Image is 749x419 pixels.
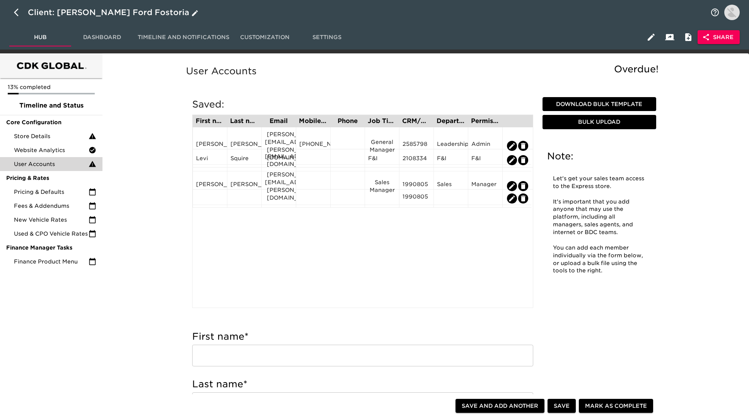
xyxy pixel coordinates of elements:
[196,154,224,166] div: Levi
[368,178,396,194] div: Sales Manager
[264,118,293,124] div: Email
[471,154,499,166] div: F&I
[698,30,740,44] button: Share
[518,181,528,191] button: edit
[368,138,396,154] div: General Manager
[299,140,327,152] div: [PHONE_NUMBER]
[547,150,652,162] h5: Note:
[437,140,465,152] div: Leadership
[186,65,662,77] h5: User Accounts
[553,175,646,190] p: Let's get your sales team access to the Express store.
[265,171,293,202] div: [PERSON_NAME][EMAIL_ADDRESS][PERSON_NAME][DOMAIN_NAME]
[192,378,533,390] h5: Last name
[724,5,740,20] img: Profile
[239,32,291,42] span: Customization
[192,330,533,343] h5: First name
[265,152,293,168] div: [EMAIL_ADDRESS][DOMAIN_NAME]
[548,399,576,413] button: Save
[230,180,258,192] div: [PERSON_NAME]
[585,401,647,411] span: Mark as Complete
[579,399,653,413] button: Mark as Complete
[403,180,430,192] div: 1990805
[462,401,538,411] span: Save and Add Another
[76,32,128,42] span: Dashboard
[518,155,528,165] button: edit
[333,118,362,124] div: Phone
[368,118,396,124] div: Job Title
[28,6,200,19] div: Client: [PERSON_NAME] Ford Fostoria
[704,32,734,42] span: Share
[507,155,517,165] button: edit
[546,117,653,127] span: Bulk Upload
[230,118,258,124] div: Last name
[642,28,660,46] button: Edit Hub
[299,118,327,124] div: Mobile Phone
[437,180,465,192] div: Sales
[507,141,517,151] button: edit
[14,32,67,42] span: Hub
[543,97,656,111] button: Download Bulk Template
[138,32,229,42] span: Timeline and Notifications
[230,154,258,166] div: Squire
[507,193,517,204] button: edit
[546,99,653,109] span: Download Bulk Template
[706,3,724,22] button: notifications
[300,32,353,42] span: Settings
[196,140,224,152] div: [PERSON_NAME]
[518,193,528,204] button: edit
[471,140,499,152] div: Admin
[14,132,89,140] span: Store Details
[679,28,698,46] button: Internal Notes and Comments
[403,193,430,204] div: 1990805
[437,154,465,166] div: F&I
[14,188,89,196] span: Pricing & Defaults
[403,154,430,166] div: 2108334
[553,244,646,275] p: You can add each member individually via the form below, or upload a bulk file using the tools to...
[471,180,499,192] div: Manager
[6,101,96,110] span: Timeline and Status
[230,140,258,152] div: [PERSON_NAME]
[6,118,96,126] span: Core Configuration
[402,118,430,124] div: CRM/User ID
[554,401,570,411] span: Save
[471,118,499,124] div: Permission Set
[196,118,224,124] div: First name
[543,115,656,129] button: Bulk Upload
[192,98,533,111] h5: Saved:
[403,140,430,152] div: 2585798
[6,244,96,251] span: Finance Manager Tasks
[14,202,89,210] span: Fees & Addendums
[614,63,659,75] span: Overdue!
[14,160,89,168] span: User Accounts
[14,146,89,154] span: Website Analytics
[14,258,89,265] span: Finance Product Menu
[456,399,544,413] button: Save and Add Another
[368,154,396,166] div: F&I
[6,174,96,182] span: Pricing & Rates
[14,216,89,224] span: New Vehicle Rates
[8,83,95,91] p: 13% completed
[265,130,293,161] div: [PERSON_NAME][EMAIL_ADDRESS][PERSON_NAME][DOMAIN_NAME]
[196,180,224,192] div: [PERSON_NAME]
[660,28,679,46] button: Client View
[437,118,465,124] div: Department
[553,198,646,236] p: It's important that you add anyone that may use the platform, including all managers, sales agent...
[507,181,517,191] button: edit
[14,230,89,238] span: Used & CPO Vehicle Rates
[518,141,528,151] button: edit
